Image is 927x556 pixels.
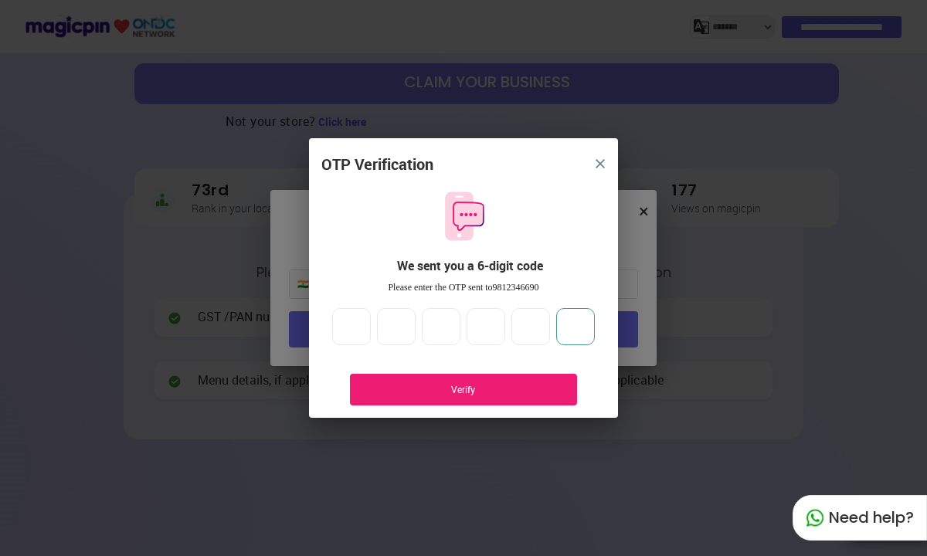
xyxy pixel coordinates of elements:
div: OTP Verification [321,154,433,176]
div: Verify [373,383,554,396]
img: otpMessageIcon.11fa9bf9.svg [437,190,490,242]
div: We sent you a 6-digit code [334,257,606,275]
div: Please enter the OTP sent to 9812346690 [321,281,606,294]
img: whatapp_green.7240e66a.svg [806,509,824,527]
img: 8zTxi7IzMsfkYqyYgBgfvSHvmzQA9juT1O3mhMgBDT8p5s20zMZ2JbefE1IEBlkXHwa7wAFxGwdILBLhkAAAAASUVORK5CYII= [596,159,605,168]
div: Need help? [793,495,927,541]
button: close [586,150,614,178]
